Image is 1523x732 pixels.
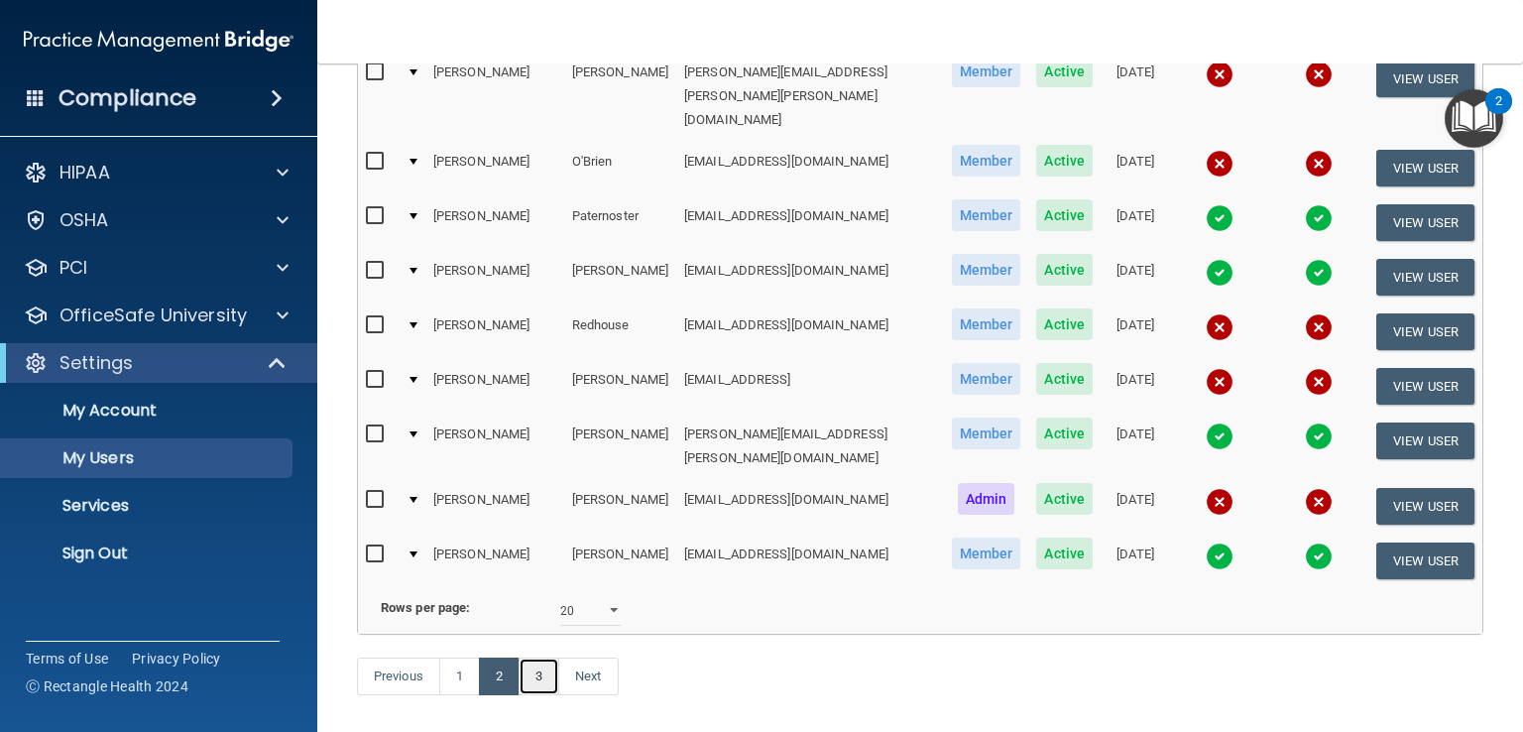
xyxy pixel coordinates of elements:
img: cross.ca9f0e7f.svg [1305,313,1333,341]
img: tick.e7d51cea.svg [1305,423,1333,450]
span: Active [1036,308,1093,340]
td: [DATE] [1101,195,1170,250]
a: Next [558,658,618,695]
span: Active [1036,199,1093,231]
span: Active [1036,418,1093,449]
td: [PERSON_NAME] [425,52,564,141]
td: [EMAIL_ADDRESS][DOMAIN_NAME] [676,305,944,359]
p: Settings [59,351,133,375]
span: Member [952,308,1021,340]
span: Active [1036,254,1093,286]
img: tick.e7d51cea.svg [1206,543,1233,570]
p: OSHA [59,208,109,232]
a: 3 [519,658,559,695]
img: cross.ca9f0e7f.svg [1206,368,1233,396]
td: [PERSON_NAME] [425,359,564,414]
td: Paternoster [564,195,676,250]
td: [EMAIL_ADDRESS][DOMAIN_NAME] [676,250,944,305]
p: OfficeSafe University [59,304,247,327]
span: Active [1036,145,1093,177]
td: [PERSON_NAME] [564,359,676,414]
span: Ⓒ Rectangle Health 2024 [26,676,188,696]
img: PMB logo [24,21,293,61]
td: [PERSON_NAME] [425,305,564,359]
td: [PERSON_NAME] [564,250,676,305]
button: View User [1376,423,1474,459]
td: [PERSON_NAME] [425,250,564,305]
td: [DATE] [1101,305,1170,359]
td: Redhouse [564,305,676,359]
td: [DATE] [1101,534,1170,587]
td: [EMAIL_ADDRESS][DOMAIN_NAME] [676,534,944,587]
img: cross.ca9f0e7f.svg [1206,150,1233,178]
td: [PERSON_NAME] [425,479,564,534]
td: [PERSON_NAME] [564,534,676,587]
img: tick.e7d51cea.svg [1206,423,1233,450]
img: tick.e7d51cea.svg [1305,259,1333,287]
img: cross.ca9f0e7f.svg [1305,488,1333,516]
td: [DATE] [1101,414,1170,479]
a: 1 [439,658,480,695]
span: Active [1036,483,1093,515]
button: View User [1376,150,1474,186]
td: [EMAIL_ADDRESS] [676,359,944,414]
td: [PERSON_NAME] [425,414,564,479]
p: My Users [13,448,284,468]
td: [PERSON_NAME] [425,534,564,587]
td: [PERSON_NAME] [564,52,676,141]
button: View User [1376,313,1474,350]
td: [PERSON_NAME] [425,141,564,195]
button: View User [1376,259,1474,296]
a: Previous [357,658,440,695]
img: cross.ca9f0e7f.svg [1206,488,1233,516]
p: HIPAA [59,161,110,184]
iframe: Drift Widget Chat Controller [1181,594,1499,672]
span: Active [1036,363,1093,395]
td: [PERSON_NAME] [564,414,676,479]
img: cross.ca9f0e7f.svg [1206,61,1233,88]
a: Privacy Policy [132,649,221,669]
p: PCI [59,256,87,280]
span: Active [1036,56,1093,87]
span: Active [1036,538,1093,569]
td: [DATE] [1101,141,1170,195]
img: cross.ca9f0e7f.svg [1305,150,1333,178]
td: [DATE] [1101,359,1170,414]
button: View User [1376,543,1474,579]
a: Settings [24,351,288,375]
td: [EMAIL_ADDRESS][DOMAIN_NAME] [676,195,944,250]
a: HIPAA [24,161,289,184]
span: Member [952,145,1021,177]
span: Member [952,363,1021,395]
button: View User [1376,204,1474,241]
p: Sign Out [13,544,284,563]
span: Member [952,199,1021,231]
button: View User [1376,488,1474,525]
td: [DATE] [1101,250,1170,305]
b: Rows per page: [381,600,470,615]
a: 2 [479,658,520,695]
button: View User [1376,368,1474,405]
td: [PERSON_NAME][EMAIL_ADDRESS][PERSON_NAME][DOMAIN_NAME] [676,414,944,479]
td: [PERSON_NAME] [425,195,564,250]
td: [EMAIL_ADDRESS][DOMAIN_NAME] [676,479,944,534]
button: View User [1376,61,1474,97]
td: [PERSON_NAME][EMAIL_ADDRESS][PERSON_NAME][PERSON_NAME][DOMAIN_NAME] [676,52,944,141]
p: Services [13,496,284,516]
img: tick.e7d51cea.svg [1206,259,1233,287]
span: Member [952,56,1021,87]
td: [DATE] [1101,479,1170,534]
img: tick.e7d51cea.svg [1206,204,1233,232]
td: [DATE] [1101,52,1170,141]
td: [PERSON_NAME] [564,479,676,534]
h4: Compliance [59,84,196,112]
span: Member [952,254,1021,286]
td: [EMAIL_ADDRESS][DOMAIN_NAME] [676,141,944,195]
a: OfficeSafe University [24,304,289,327]
a: Terms of Use [26,649,108,669]
td: O'Brien [564,141,676,195]
img: cross.ca9f0e7f.svg [1305,61,1333,88]
img: cross.ca9f0e7f.svg [1305,368,1333,396]
span: Member [952,418,1021,449]
img: tick.e7d51cea.svg [1305,204,1333,232]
